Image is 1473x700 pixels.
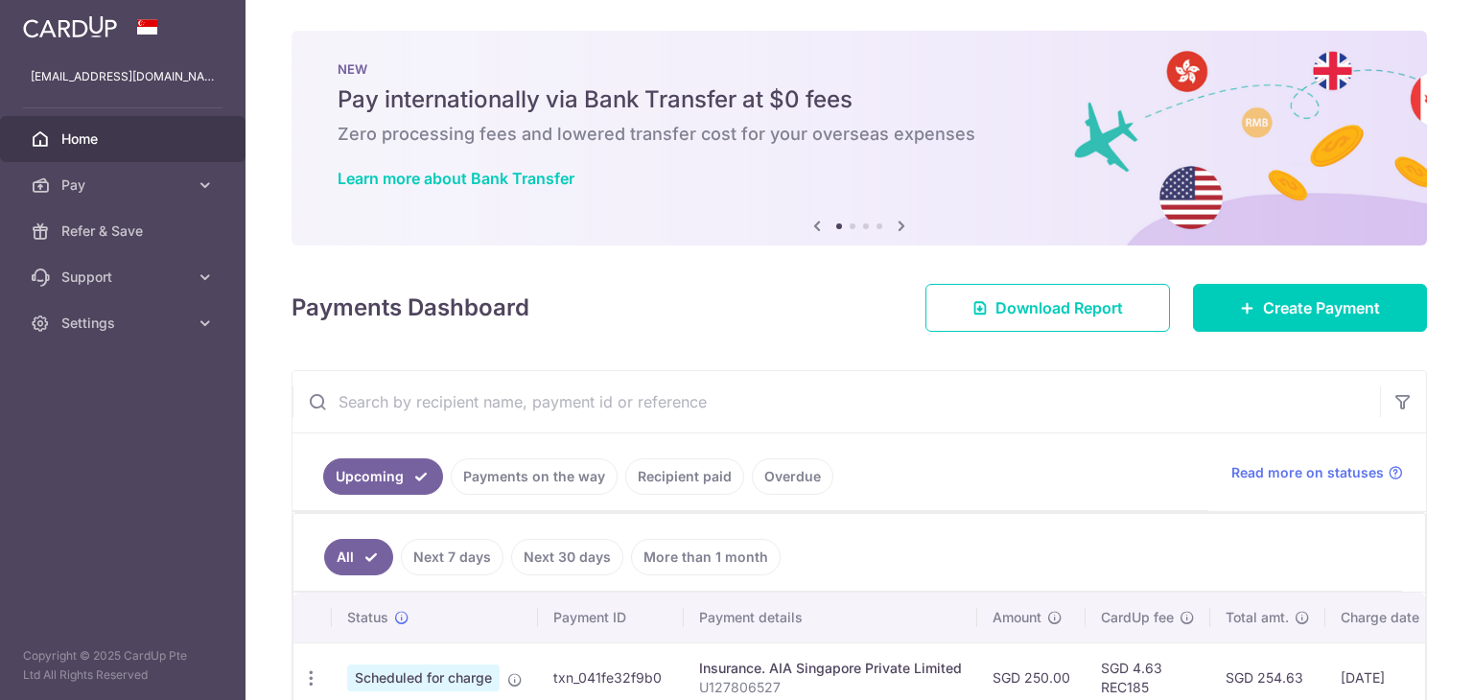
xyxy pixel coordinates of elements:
img: CardUp [23,15,117,38]
span: CardUp fee [1101,608,1174,627]
span: Support [61,268,188,287]
p: U127806527 [699,678,962,697]
a: Download Report [925,284,1170,332]
p: NEW [338,61,1381,77]
input: Search by recipient name, payment id or reference [292,371,1380,432]
p: [EMAIL_ADDRESS][DOMAIN_NAME] [31,67,215,86]
span: Refer & Save [61,222,188,241]
h5: Pay internationally via Bank Transfer at $0 fees [338,84,1381,115]
a: Payments on the way [451,458,618,495]
span: Read more on statuses [1231,463,1384,482]
a: Learn more about Bank Transfer [338,169,574,188]
a: Create Payment [1193,284,1427,332]
span: Pay [61,175,188,195]
th: Payment details [684,593,977,642]
span: Download Report [995,296,1123,319]
a: All [324,539,393,575]
span: Total amt. [1226,608,1289,627]
div: Insurance. AIA Singapore Private Limited [699,659,962,678]
a: Recipient paid [625,458,744,495]
th: Payment ID [538,593,684,642]
h6: Zero processing fees and lowered transfer cost for your overseas expenses [338,123,1381,146]
h4: Payments Dashboard [292,291,529,325]
a: Overdue [752,458,833,495]
span: Create Payment [1263,296,1380,319]
span: Amount [993,608,1041,627]
a: Next 30 days [511,539,623,575]
img: Bank transfer banner [292,31,1427,245]
span: Settings [61,314,188,333]
a: Upcoming [323,458,443,495]
a: Read more on statuses [1231,463,1403,482]
span: Home [61,129,188,149]
span: Charge date [1341,608,1419,627]
a: Next 7 days [401,539,503,575]
span: Status [347,608,388,627]
span: Scheduled for charge [347,665,500,691]
a: More than 1 month [631,539,781,575]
